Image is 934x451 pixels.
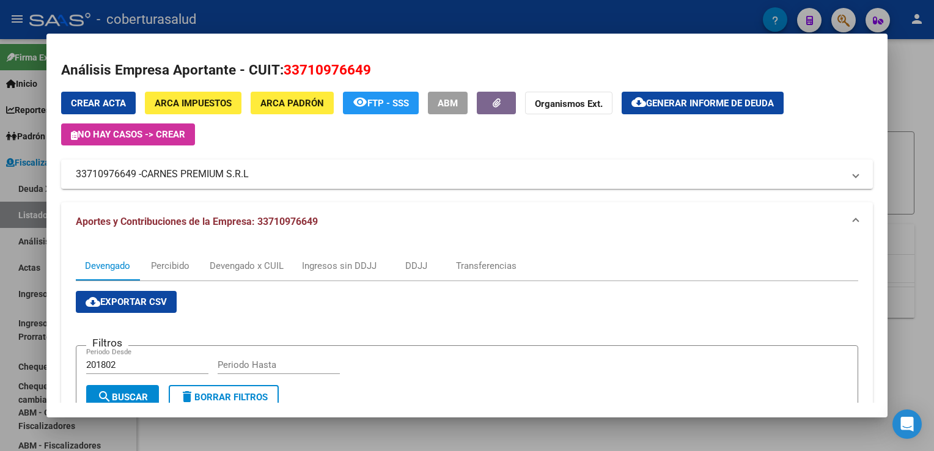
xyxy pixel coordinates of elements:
[210,259,284,273] div: Devengado x CUIL
[76,291,177,313] button: Exportar CSV
[97,389,112,404] mat-icon: search
[76,167,843,182] mat-panel-title: 33710976649 -
[646,98,774,109] span: Generar informe de deuda
[97,392,148,403] span: Buscar
[76,216,318,227] span: Aportes y Contribuciones de la Empresa: 33710976649
[456,259,517,273] div: Transferencias
[155,98,232,109] span: ARCA Impuestos
[86,385,159,409] button: Buscar
[631,95,646,109] mat-icon: cloud_download
[169,385,279,409] button: Borrar Filtros
[61,60,872,81] h2: Análisis Empresa Aportante - CUIT:
[86,296,167,307] span: Exportar CSV
[438,98,458,109] span: ABM
[145,92,241,114] button: ARCA Impuestos
[141,167,249,182] span: CARNES PREMIUM S.R.L
[85,259,130,273] div: Devengado
[260,98,324,109] span: ARCA Padrón
[180,389,194,404] mat-icon: delete
[251,92,334,114] button: ARCA Padrón
[86,336,128,350] h3: Filtros
[61,92,136,114] button: Crear Acta
[535,98,603,109] strong: Organismos Ext.
[405,259,427,273] div: DDJJ
[892,409,922,439] div: Open Intercom Messenger
[284,62,371,78] span: 33710976649
[180,392,268,403] span: Borrar Filtros
[428,92,468,114] button: ABM
[61,123,195,145] button: No hay casos -> Crear
[61,202,872,241] mat-expansion-panel-header: Aportes y Contribuciones de la Empresa: 33710976649
[353,95,367,109] mat-icon: remove_red_eye
[367,98,409,109] span: FTP - SSS
[525,92,612,114] button: Organismos Ext.
[622,92,784,114] button: Generar informe de deuda
[151,259,189,273] div: Percibido
[61,159,872,189] mat-expansion-panel-header: 33710976649 -CARNES PREMIUM S.R.L
[302,259,377,273] div: Ingresos sin DDJJ
[71,98,126,109] span: Crear Acta
[71,129,185,140] span: No hay casos -> Crear
[343,92,419,114] button: FTP - SSS
[86,295,100,309] mat-icon: cloud_download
